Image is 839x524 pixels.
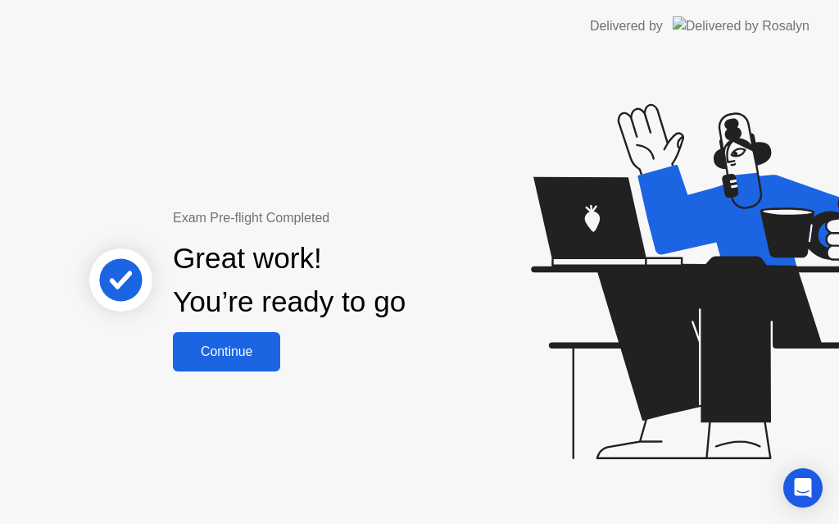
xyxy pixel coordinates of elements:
[783,468,823,508] div: Open Intercom Messenger
[590,16,663,36] div: Delivered by
[673,16,810,35] img: Delivered by Rosalyn
[178,344,275,359] div: Continue
[173,208,493,228] div: Exam Pre-flight Completed
[173,332,280,371] button: Continue
[173,237,406,324] div: Great work! You’re ready to go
